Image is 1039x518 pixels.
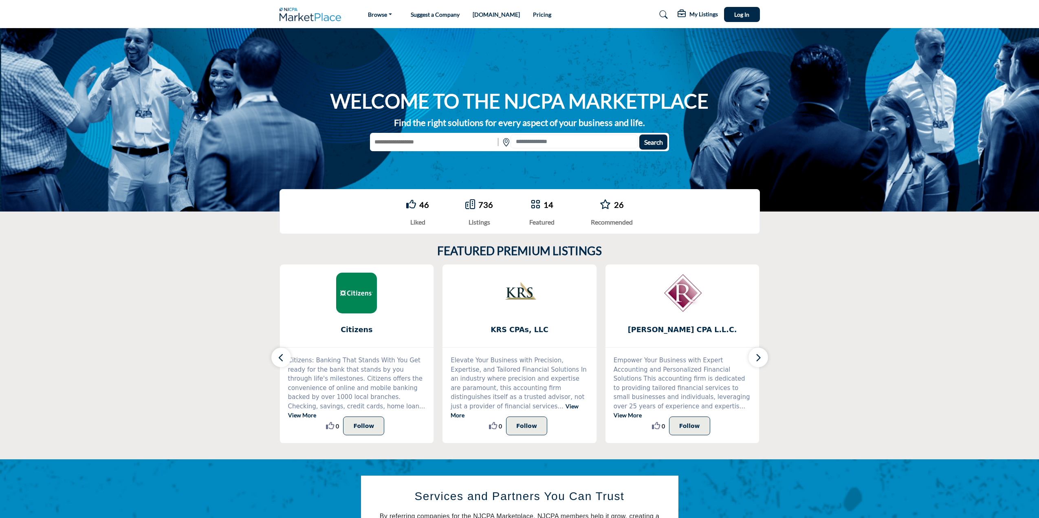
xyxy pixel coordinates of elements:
span: Citizens [292,324,422,335]
b: Citizens [292,319,422,341]
button: Follow [669,417,710,435]
button: Search [639,134,667,150]
div: Recommended [591,217,633,227]
button: Follow [343,417,384,435]
span: ... [740,403,745,410]
a: KRS CPAs, LLC [442,319,597,341]
img: Citizens [336,273,377,313]
span: ... [558,403,564,410]
p: Elevate Your Business with Precision, Expertise, and Tailored Financial Solutions In an industry ... [451,356,588,420]
p: Citizens: Banking That Stands With You Get ready for the bank that stands by you through life's m... [288,356,426,420]
span: KRS CPAs, LLC [455,324,584,335]
span: [PERSON_NAME] CPA L.L.C. [618,324,747,335]
a: View More [288,412,316,419]
a: Pricing [533,11,551,18]
h5: My Listings [689,11,718,18]
img: Rivero CPA L.L.C. [662,273,703,313]
b: KRS CPAs, LLC [455,319,584,341]
h1: WELCOME TO THE NJCPA MARKETPLACE [330,88,709,114]
a: Search [652,8,673,21]
p: Follow [516,421,537,431]
p: Empower Your Business with Expert Accounting and Personalized Financial Solutions This accounting... [614,356,751,420]
span: Log In [734,11,749,18]
a: View More [614,412,642,419]
span: 0 [336,422,339,430]
a: Go to Recommended [600,199,611,210]
span: Search [644,138,663,146]
img: KRS CPAs, LLC [499,273,540,313]
img: Site Logo [280,8,346,21]
a: 46 [419,200,429,209]
b: Rivero CPA L.L.C. [618,319,747,341]
a: Citizens [280,319,434,341]
a: 26 [614,200,624,209]
a: View More [451,403,578,419]
span: 0 [499,422,502,430]
button: Log In [724,7,760,22]
a: Go to Featured [531,199,540,210]
span: 0 [662,422,665,430]
p: Follow [353,421,374,431]
h2: FEATURED PREMIUM LISTINGS [437,244,602,258]
a: 14 [544,200,553,209]
a: Browse [362,9,398,20]
button: Follow [506,417,547,435]
a: Suggest a Company [411,11,460,18]
a: [PERSON_NAME] CPA L.L.C. [605,319,759,341]
span: ... [419,403,425,410]
strong: Find the right solutions for every aspect of your business and life. [394,117,645,128]
div: Liked [406,217,429,227]
h2: Services and Partners You Can Trust [379,488,660,505]
div: Listings [465,217,493,227]
div: Featured [529,217,555,227]
img: Rectangle%203585.svg [496,134,500,150]
a: 736 [478,200,493,209]
div: My Listings [678,10,718,20]
p: Follow [679,421,700,431]
a: [DOMAIN_NAME] [473,11,520,18]
i: Go to Liked [406,199,416,209]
